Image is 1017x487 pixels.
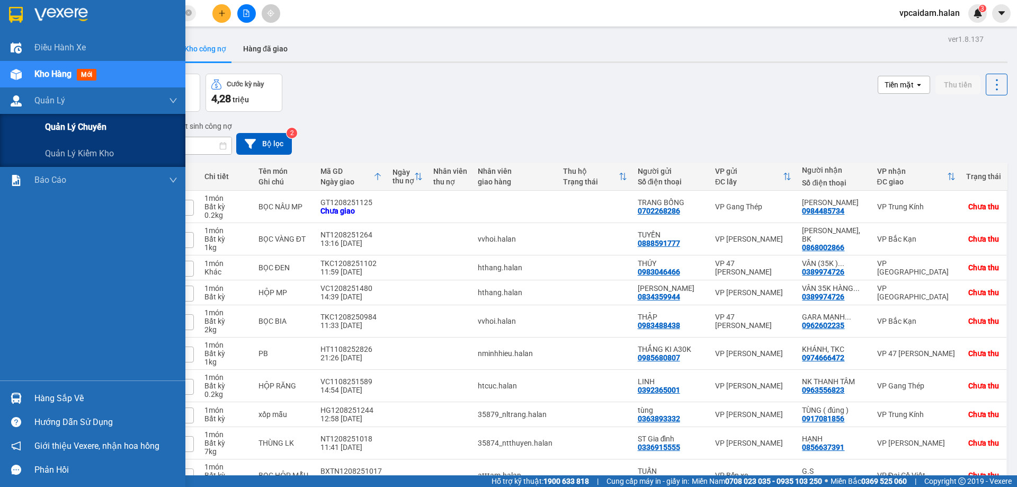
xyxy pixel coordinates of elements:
div: vvhoi.halan [478,317,552,325]
div: tùng [638,406,704,414]
div: Chưa thu [968,317,999,325]
span: Điều hành xe [34,41,86,54]
div: xốp mẫu [258,410,310,419]
div: Thu hộ [563,167,619,175]
div: Hàng sắp về [34,391,177,406]
div: Bất kỳ [204,414,248,423]
div: 0856637391 [802,443,844,451]
div: 14:39 [DATE] [320,293,382,301]
span: Hỗ trợ kỹ thuật: [492,475,589,487]
div: Chưa thu [968,382,999,390]
button: Hàng đã giao [235,36,296,61]
div: Số điện thoại [802,179,866,187]
div: VP Trung Kính [877,410,956,419]
div: hthang.halan [478,263,552,272]
div: Chưa thu [968,349,999,358]
b: GỬI : VP Cái Dăm [13,72,126,90]
div: Nhân viên [478,167,552,175]
img: solution-icon [11,175,22,186]
span: ... [853,284,860,293]
span: copyright [958,477,966,485]
button: aim [262,4,280,23]
div: Chưa thu [968,439,999,447]
div: 1 món [204,341,248,349]
div: Hướng dẫn sử dụng [34,414,177,430]
div: 11:59 [DATE] [320,268,382,276]
div: VP [GEOGRAPHIC_DATA] [877,259,956,276]
span: message [11,465,21,475]
div: hthang.halan [478,288,552,297]
div: 0974666472 [802,353,844,362]
div: HT1108252826 [320,345,382,353]
div: NK THANH TÂM [802,377,866,386]
div: 0389974726 [802,268,844,276]
div: VP Trung Kính [877,202,956,211]
span: | [915,475,916,487]
div: VC1108251589 [320,377,382,386]
div: 35874_ntthuyen.halan [478,439,552,447]
div: BỌC HỘP MẪU [258,471,310,480]
div: 0868002866 [802,243,844,252]
div: G.S [802,467,866,475]
div: HẠNH [802,435,866,443]
div: VP [PERSON_NAME] [715,235,792,243]
strong: 0369 525 060 [861,477,907,485]
div: VP [PERSON_NAME] [715,439,792,447]
th: Toggle SortBy [710,163,797,191]
img: warehouse-icon [11,69,22,80]
div: VÂN (35K ) HÀNG DỄ VỠ XIN NHẸ TAY [802,259,866,268]
div: Ngày phát sinh công nợ [149,120,232,132]
div: VP Bến xe [715,471,792,480]
div: ver 1.8.137 [948,33,984,45]
div: Chưa thu [968,471,999,480]
div: Chi tiết [204,172,248,181]
svg: open [915,81,923,89]
img: warehouse-icon [11,95,22,107]
div: Người nhận [802,166,866,174]
div: vvhoi.halan [478,235,552,243]
th: Toggle SortBy [315,163,387,191]
div: THÚY [638,259,704,268]
span: down [169,96,177,105]
div: 1 món [204,259,248,268]
div: Bất kỳ [204,317,248,325]
img: warehouse-icon [11,393,22,404]
button: Thu tiền [935,75,980,94]
div: giao hàng [478,178,552,186]
div: 0984485734 [802,207,844,215]
div: Cước kỳ này [227,81,264,88]
div: Khác [204,268,248,276]
div: Chưa thu [968,235,999,243]
div: Bất kỳ [204,439,248,447]
div: Bất kỳ [204,471,248,480]
div: 7 kg [204,447,248,456]
div: thu nợ [392,176,414,185]
div: VP nhận [877,167,947,175]
span: Quản lý kiểm kho [45,147,114,160]
div: 35879_nltrang.halan [478,410,552,419]
div: Trạng thái [563,178,619,186]
div: 11:41 [DATE] [320,443,382,451]
div: 0985680807 [638,353,680,362]
div: 0888591777 [638,239,680,247]
div: THẮNG KI A30K [638,345,704,353]
div: Chưa giao [320,207,382,215]
div: 0968883556 [638,475,680,484]
div: GT1208251125 [320,198,382,207]
div: htcuc.halan [478,382,552,390]
div: VP [PERSON_NAME] [715,410,792,419]
div: Ngày giao [320,178,373,186]
div: BXTN1208251017 [320,467,382,475]
div: Chưa thu [968,263,999,272]
th: Toggle SortBy [558,163,632,191]
div: KHÁNH, TKC [802,345,866,353]
div: 1 món [204,430,248,439]
button: file-add [237,4,256,23]
div: Tiền mặt [885,79,914,90]
div: Tên món [258,167,310,175]
span: file-add [243,10,250,17]
button: Cước kỳ này4,28 triệu [206,74,282,112]
img: icon-new-feature [973,8,983,18]
div: Phản hồi [34,462,177,478]
div: NT1208251264 [320,231,382,239]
